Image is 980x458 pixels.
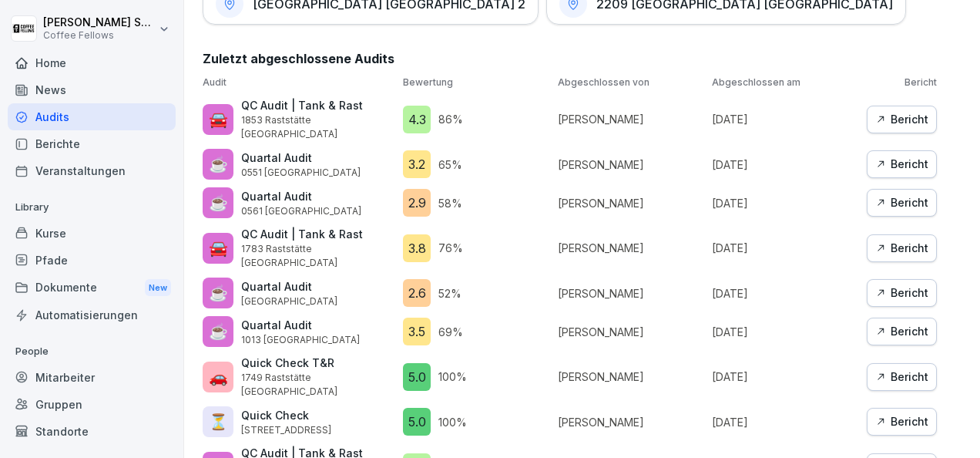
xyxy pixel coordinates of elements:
p: 1013 [GEOGRAPHIC_DATA] [241,333,360,347]
a: Berichte [8,130,176,157]
p: Bericht [867,76,937,89]
button: Bericht [867,279,937,307]
p: [DATE] [712,195,859,211]
p: QC Audit | Tank & Rast [241,226,395,242]
p: Quick Check [241,407,331,423]
p: [DATE] [712,285,859,301]
p: 1783 Raststätte [GEOGRAPHIC_DATA] [241,242,395,270]
div: Dokumente [8,274,176,302]
p: QC Audit | Tank & Rast [241,97,395,113]
p: 100 % [438,369,467,385]
div: Bericht [875,285,928,301]
p: ⏳ [209,410,228,433]
p: [DATE] [712,414,859,430]
p: 0561 [GEOGRAPHIC_DATA] [241,204,361,218]
p: Quartal Audit [241,188,361,204]
p: Quick Check T&R [241,355,395,371]
p: [PERSON_NAME] [558,240,705,256]
h2: Zuletzt abgeschlossene Audits [203,49,937,68]
p: [PERSON_NAME] [558,285,705,301]
div: Bericht [875,369,928,386]
p: 🚘 [209,237,228,260]
p: 52 % [438,285,461,301]
p: ☕ [209,153,228,176]
p: 58 % [438,195,462,211]
p: [STREET_ADDRESS] [241,423,331,437]
p: [PERSON_NAME] Seel [43,16,156,29]
p: [PERSON_NAME] [558,111,705,127]
div: 4.3 [403,106,431,133]
a: Home [8,49,176,76]
a: DokumenteNew [8,274,176,302]
p: 0551 [GEOGRAPHIC_DATA] [241,166,361,180]
p: [DATE] [712,111,859,127]
a: Standorte [8,418,176,445]
div: Bericht [875,156,928,173]
button: Bericht [867,150,937,178]
div: Bericht [875,323,928,340]
p: 1749 Raststätte [GEOGRAPHIC_DATA] [241,371,395,399]
p: [DATE] [712,240,859,256]
p: [DATE] [712,324,859,340]
a: Mitarbeiter [8,364,176,391]
div: New [145,279,171,297]
button: Bericht [867,234,937,262]
p: Quartal Audit [241,317,360,333]
p: Quartal Audit [241,278,337,295]
div: 3.5 [403,318,431,345]
p: [GEOGRAPHIC_DATA] [241,295,337,308]
div: Pfade [8,247,176,274]
a: Automatisierungen [8,301,176,328]
p: [DATE] [712,369,859,385]
button: Bericht [867,363,937,391]
div: 2.9 [403,189,431,217]
p: 65 % [438,157,462,173]
div: 2.6 [403,279,431,307]
p: 76 % [438,240,463,256]
p: 86 % [438,111,463,127]
p: [PERSON_NAME] [558,195,705,211]
p: 100 % [438,414,467,430]
button: Bericht [867,189,937,217]
p: Coffee Fellows [43,30,156,41]
p: Abgeschlossen von [558,76,705,89]
p: 69 % [438,324,463,340]
p: Bewertung [403,76,550,89]
div: 3.2 [403,150,431,178]
p: [DATE] [712,157,859,173]
p: 1853 Raststätte [GEOGRAPHIC_DATA] [241,113,395,141]
div: Bericht [875,240,928,257]
p: Library [8,195,176,220]
p: ☕ [209,281,228,305]
p: Audit [203,76,395,89]
button: Bericht [867,408,937,436]
p: [PERSON_NAME] [558,324,705,340]
p: ☕ [209,320,228,343]
a: Kurse [8,220,176,247]
p: [PERSON_NAME] [558,157,705,173]
div: 5.0 [403,408,431,436]
a: Audits [8,103,176,130]
button: Bericht [867,318,937,345]
p: Abgeschlossen am [712,76,859,89]
div: 3.8 [403,234,431,262]
a: News [8,76,176,103]
a: Gruppen [8,391,176,418]
div: 5.0 [403,363,431,391]
p: 🚗 [209,365,228,389]
button: Bericht [867,106,937,133]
